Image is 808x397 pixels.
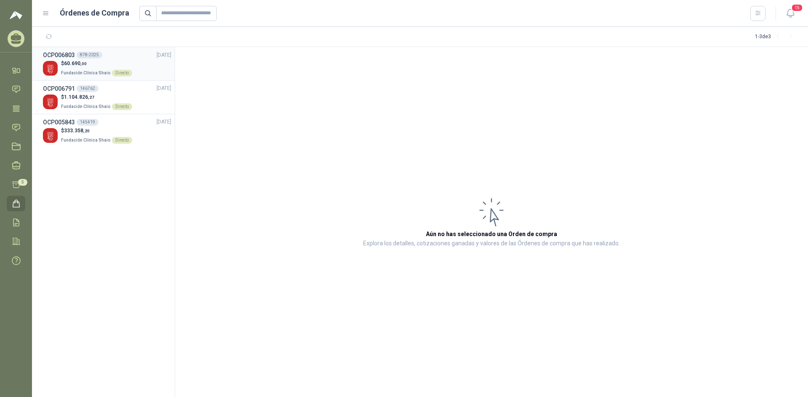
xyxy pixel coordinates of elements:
[88,95,94,100] span: ,27
[61,93,132,101] p: $
[43,61,58,76] img: Company Logo
[112,103,132,110] div: Directo
[61,71,110,75] span: Fundación Clínica Shaio
[64,60,87,66] span: 60.690
[60,7,129,19] h1: Órdenes de Compra
[83,129,90,133] span: ,20
[363,239,620,249] p: Explora los detalles, cotizaciones ganadas y valores de las Órdenes de compra que has realizado.
[77,119,98,126] div: 145419
[112,70,132,76] div: Directo
[43,118,75,127] h3: OCP005843
[791,4,803,12] span: 15
[426,229,557,239] h3: Aún no has seleccionado una Orden de compra
[43,128,58,143] img: Company Logo
[77,85,98,92] div: 146762
[157,51,171,59] span: [DATE]
[43,84,75,93] h3: OCP006791
[18,179,27,186] span: 5
[61,127,132,135] p: $
[43,50,75,60] h3: OCP006803
[64,94,94,100] span: 1.104.826
[112,137,132,144] div: Directo
[61,104,110,109] span: Fundación Clínica Shaio
[783,6,798,21] button: 15
[77,52,102,58] div: 878-2025
[43,95,58,109] img: Company Logo
[755,30,798,44] div: 1 - 3 de 3
[61,60,132,68] p: $
[10,10,22,20] img: Logo peakr
[43,84,171,110] a: OCP006791146762[DATE] Company Logo$1.104.826,27Fundación Clínica ShaioDirecto
[80,61,87,66] span: ,00
[43,118,171,144] a: OCP005843145419[DATE] Company Logo$333.358,20Fundación Clínica ShaioDirecto
[43,50,171,77] a: OCP006803878-2025[DATE] Company Logo$60.690,00Fundación Clínica ShaioDirecto
[157,118,171,126] span: [DATE]
[7,177,25,192] a: 5
[157,84,171,92] span: [DATE]
[64,128,90,134] span: 333.358
[61,138,110,142] span: Fundación Clínica Shaio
